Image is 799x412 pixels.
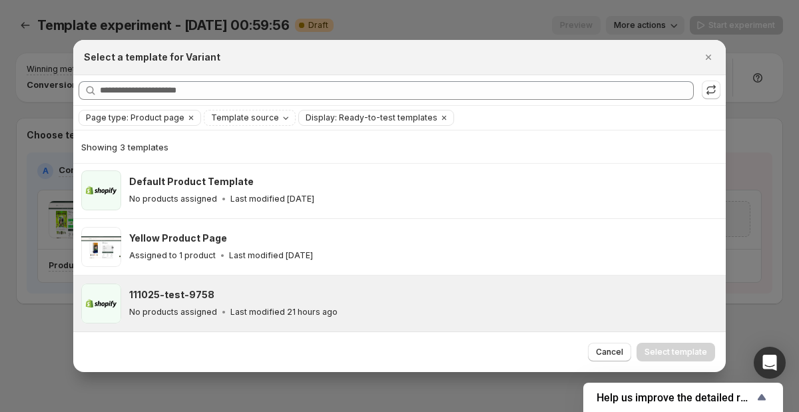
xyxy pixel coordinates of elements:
[81,142,168,152] span: Showing 3 templates
[597,389,770,405] button: Show survey - Help us improve the detailed report for A/B campaigns
[129,232,227,245] h3: Yellow Product Page
[299,110,437,125] button: Display: Ready-to-test templates
[588,343,631,361] button: Cancel
[86,112,184,123] span: Page type: Product page
[437,110,451,125] button: Clear
[84,51,220,64] h2: Select a template for Variant
[230,194,314,204] p: Last modified [DATE]
[204,110,295,125] button: Template source
[597,391,754,404] span: Help us improve the detailed report for A/B campaigns
[129,307,217,317] p: No products assigned
[306,112,437,123] span: Display: Ready-to-test templates
[79,110,184,125] button: Page type: Product page
[230,307,338,317] p: Last modified 21 hours ago
[129,194,217,204] p: No products assigned
[81,284,121,323] img: 111025-test-9758
[229,250,313,261] p: Last modified [DATE]
[129,175,254,188] h3: Default Product Template
[596,347,623,357] span: Cancel
[699,48,718,67] button: Close
[129,250,216,261] p: Assigned to 1 product
[184,110,198,125] button: Clear
[81,170,121,210] img: Default Product Template
[754,347,786,379] div: Open Intercom Messenger
[129,288,214,302] h3: 111025-test-9758
[211,112,279,123] span: Template source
